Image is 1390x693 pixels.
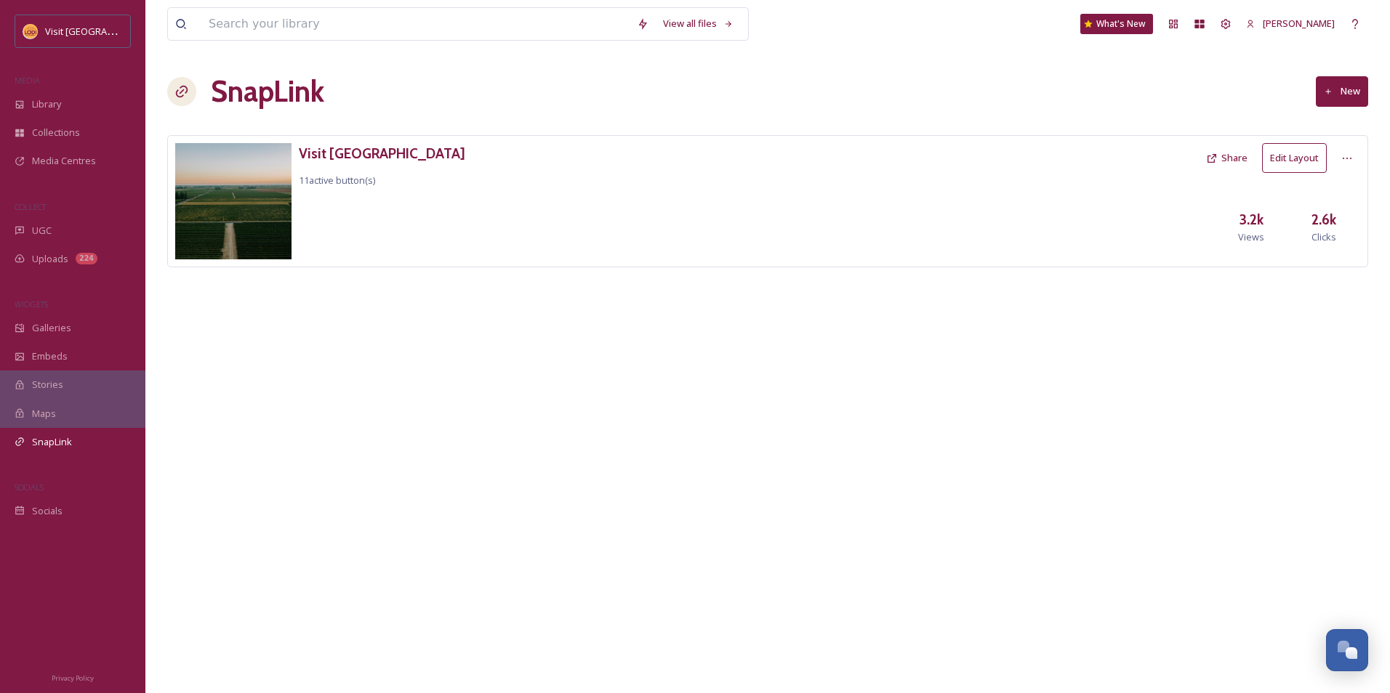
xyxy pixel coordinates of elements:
[1311,230,1336,244] span: Clicks
[32,321,71,335] span: Galleries
[32,252,68,266] span: Uploads
[1199,144,1255,172] button: Share
[32,224,52,238] span: UGC
[1238,230,1264,244] span: Views
[15,482,44,493] span: SOCIALS
[1262,143,1334,173] a: Edit Layout
[1316,76,1368,106] button: New
[15,75,40,86] span: MEDIA
[23,24,38,38] img: Square%20Social%20Visit%20Lodi.png
[1240,209,1264,230] h3: 3.2k
[1080,14,1153,34] a: What's New
[299,174,375,187] span: 11 active button(s)
[32,504,63,518] span: Socials
[32,97,61,111] span: Library
[32,435,72,449] span: SnapLink
[15,201,46,212] span: COLLECT
[32,126,80,139] span: Collections
[1263,17,1335,30] span: [PERSON_NAME]
[52,673,94,683] span: Privacy Policy
[32,349,68,363] span: Embeds
[32,407,56,421] span: Maps
[1262,143,1327,173] button: Edit Layout
[32,154,96,168] span: Media Centres
[1311,209,1336,230] h3: 2.6k
[175,143,292,259] img: f3c95699-6446-452f-9a14-16c78ac2645e.jpg
[76,253,97,264] div: 224
[32,378,63,392] span: Stories
[201,8,630,40] input: Search your library
[45,24,158,38] span: Visit [GEOGRAPHIC_DATA]
[211,70,324,113] h1: SnapLink
[1239,9,1342,38] a: [PERSON_NAME]
[15,299,48,309] span: WIDGETS
[52,668,94,686] a: Privacy Policy
[1326,629,1368,671] button: Open Chat
[299,143,465,164] a: Visit [GEOGRAPHIC_DATA]
[656,9,741,38] a: View all files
